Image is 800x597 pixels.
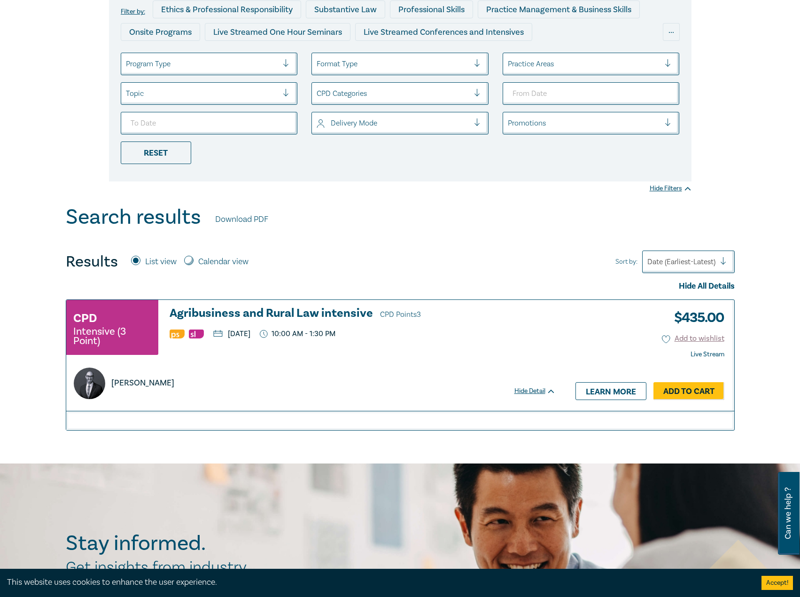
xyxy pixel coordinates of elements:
[73,327,151,346] small: Intensive (3 Point)
[126,59,128,69] input: select
[514,386,566,396] div: Hide Detail
[66,531,287,556] h2: Stay informed.
[503,82,680,105] input: From Date
[170,307,556,321] a: Agribusiness and Rural Law intensive CPD Points3
[121,8,145,16] label: Filter by:
[575,382,646,400] a: Learn more
[213,330,250,338] p: [DATE]
[508,59,510,69] input: select
[317,88,318,99] input: select
[274,46,382,63] div: Pre-Recorded Webcasts
[387,46,490,63] div: 10 CPD Point Packages
[189,330,204,338] img: Substantive Law
[153,0,301,18] div: Ethics & Professional Responsibility
[317,59,318,69] input: select
[121,23,200,41] div: Onsite Programs
[495,46,581,63] div: National Programs
[260,330,336,338] p: 10:00 AM - 1:30 PM
[170,330,185,338] img: Professional Skills
[7,576,747,589] div: This website uses cookies to enhance the user experience.
[198,256,249,268] label: Calendar view
[355,23,532,41] div: Live Streamed Conferences and Intensives
[145,256,177,268] label: List view
[205,23,350,41] div: Live Streamed One Hour Seminars
[66,205,201,229] h1: Search results
[667,307,724,329] h3: $ 435.00
[170,307,556,321] h3: Agribusiness and Rural Law intensive
[121,141,191,164] div: Reset
[663,23,680,41] div: ...
[647,257,649,267] input: Sort by
[306,0,385,18] div: Substantive Law
[66,252,118,271] h4: Results
[615,257,637,267] span: Sort by:
[73,310,97,327] h3: CPD
[653,382,724,400] a: Add to Cart
[390,0,473,18] div: Professional Skills
[317,118,318,128] input: select
[691,350,724,359] strong: Live Stream
[784,478,792,549] span: Can we help ?
[508,118,510,128] input: select
[650,184,691,193] div: Hide Filters
[66,280,735,292] div: Hide All Details
[126,88,128,99] input: select
[761,576,793,590] button: Accept cookies
[74,368,105,399] img: https://s3.ap-southeast-2.amazonaws.com/leo-cussen-store-production-content/Contacts/Stefan%20Man...
[662,333,724,344] button: Add to wishlist
[121,112,298,134] input: To Date
[215,213,268,226] a: Download PDF
[111,377,174,389] p: [PERSON_NAME]
[121,46,270,63] div: Live Streamed Practical Workshops
[380,310,421,319] span: CPD Points 3
[478,0,640,18] div: Practice Management & Business Skills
